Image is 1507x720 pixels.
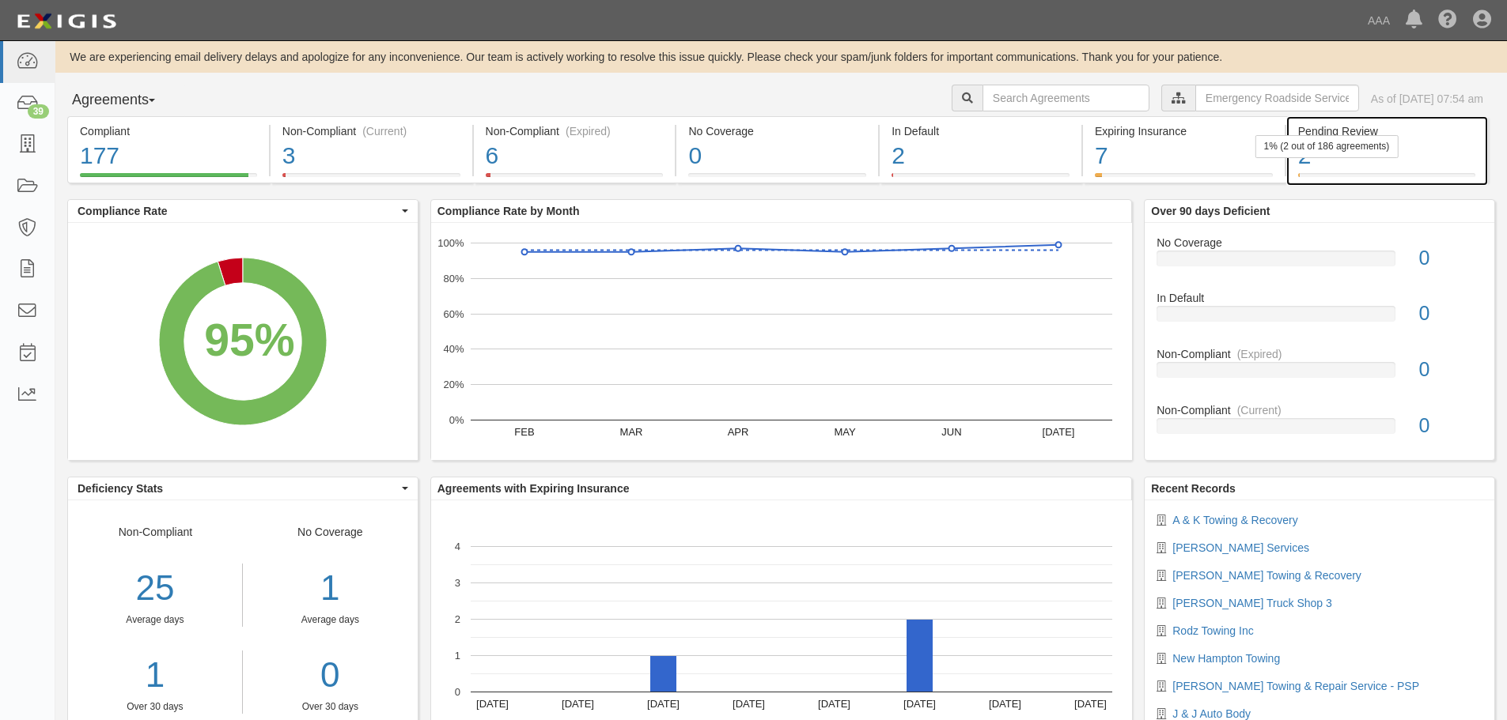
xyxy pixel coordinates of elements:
[455,686,460,698] text: 0
[1172,514,1297,526] a: A & K Towing & Recovery
[67,85,186,116] button: Agreements
[255,564,406,613] div: 1
[1145,235,1494,251] div: No Coverage
[68,700,242,714] div: Over 30 days
[1438,11,1457,30] i: Help Center - Complianz
[68,650,242,700] a: 1
[1237,402,1282,418] div: (Current)
[880,173,1081,186] a: In Default2
[1157,290,1482,346] a: In Default0
[68,613,242,627] div: Average days
[68,564,242,613] div: 25
[562,698,594,710] text: [DATE]
[1172,680,1419,692] a: [PERSON_NAME] Towing & Repair Service - PSP
[282,139,460,173] div: 3
[566,123,611,139] div: (Expired)
[474,173,676,186] a: Non-Compliant(Expired)6
[1157,235,1482,291] a: No Coverage0
[12,7,121,36] img: logo-5460c22ac91f19d4615b14bd174203de0afe785f0fc80cf4dbbc73dc1793850b.png
[431,223,1132,460] svg: A chart.
[455,613,460,625] text: 2
[1172,707,1251,720] a: J & J Auto Body
[68,477,418,499] button: Deficiency Stats
[1172,569,1361,582] a: [PERSON_NAME] Towing & Recovery
[1237,346,1282,362] div: (Expired)
[28,104,49,119] div: 39
[443,307,464,319] text: 60%
[1083,173,1285,186] a: Expiring Insurance7
[68,524,243,714] div: Non-Compliant
[619,426,642,438] text: MAR
[437,205,580,217] b: Compliance Rate by Month
[983,85,1149,111] input: Search Agreements
[1145,402,1494,418] div: Non-Compliant
[1157,346,1482,402] a: Non-Compliant(Expired)0
[255,613,406,627] div: Average days
[1095,123,1273,139] div: Expiring Insurance
[80,123,257,139] div: Compliant
[1407,300,1494,328] div: 0
[1095,139,1273,173] div: 7
[443,273,464,285] text: 80%
[818,698,850,710] text: [DATE]
[486,139,664,173] div: 6
[1145,290,1494,306] div: In Default
[1172,541,1309,554] a: [PERSON_NAME] Services
[282,123,460,139] div: Non-Compliant (Current)
[1157,402,1482,447] a: Non-Compliant(Current)0
[80,139,257,173] div: 177
[892,139,1070,173] div: 2
[1255,135,1399,158] div: 1% (2 out of 186 agreements)
[676,173,878,186] a: No Coverage0
[455,577,460,589] text: 3
[903,698,936,710] text: [DATE]
[486,123,664,139] div: Non-Compliant (Expired)
[733,698,765,710] text: [DATE]
[55,49,1507,65] div: We are experiencing email delivery delays and apologize for any inconvenience. Our team is active...
[68,223,418,460] svg: A chart.
[1172,652,1280,665] a: New Hampton Towing
[1407,244,1494,273] div: 0
[1145,346,1494,362] div: Non-Compliant
[1042,426,1074,438] text: [DATE]
[243,524,418,714] div: No Coverage
[1172,624,1253,637] a: Rodz Towing Inc
[68,200,418,222] button: Compliance Rate
[78,481,398,496] span: Deficiency Stats
[437,237,464,249] text: 100%
[834,426,856,438] text: MAY
[647,698,680,710] text: [DATE]
[1074,698,1107,710] text: [DATE]
[255,650,406,700] a: 0
[476,698,509,710] text: [DATE]
[1298,123,1475,139] div: Pending Review
[688,139,866,173] div: 0
[255,700,406,714] div: Over 30 days
[1151,205,1270,217] b: Over 90 days Deficient
[455,541,460,552] text: 4
[449,414,464,426] text: 0%
[78,203,398,219] span: Compliance Rate
[688,123,866,139] div: No Coverage
[271,173,472,186] a: Non-Compliant(Current)3
[362,123,407,139] div: (Current)
[204,308,294,373] div: 95%
[941,426,961,438] text: JUN
[1172,597,1332,609] a: [PERSON_NAME] Truck Shop 3
[67,173,269,186] a: Compliant177
[1151,482,1236,495] b: Recent Records
[443,343,464,355] text: 40%
[1360,5,1398,36] a: AAA
[727,426,748,438] text: APR
[1195,85,1359,111] input: Emergency Roadside Service (ERS)
[437,482,630,495] b: Agreements with Expiring Insurance
[455,650,460,662] text: 1
[514,426,534,438] text: FEB
[1371,91,1483,107] div: As of [DATE] 07:54 am
[443,379,464,390] text: 20%
[989,698,1021,710] text: [DATE]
